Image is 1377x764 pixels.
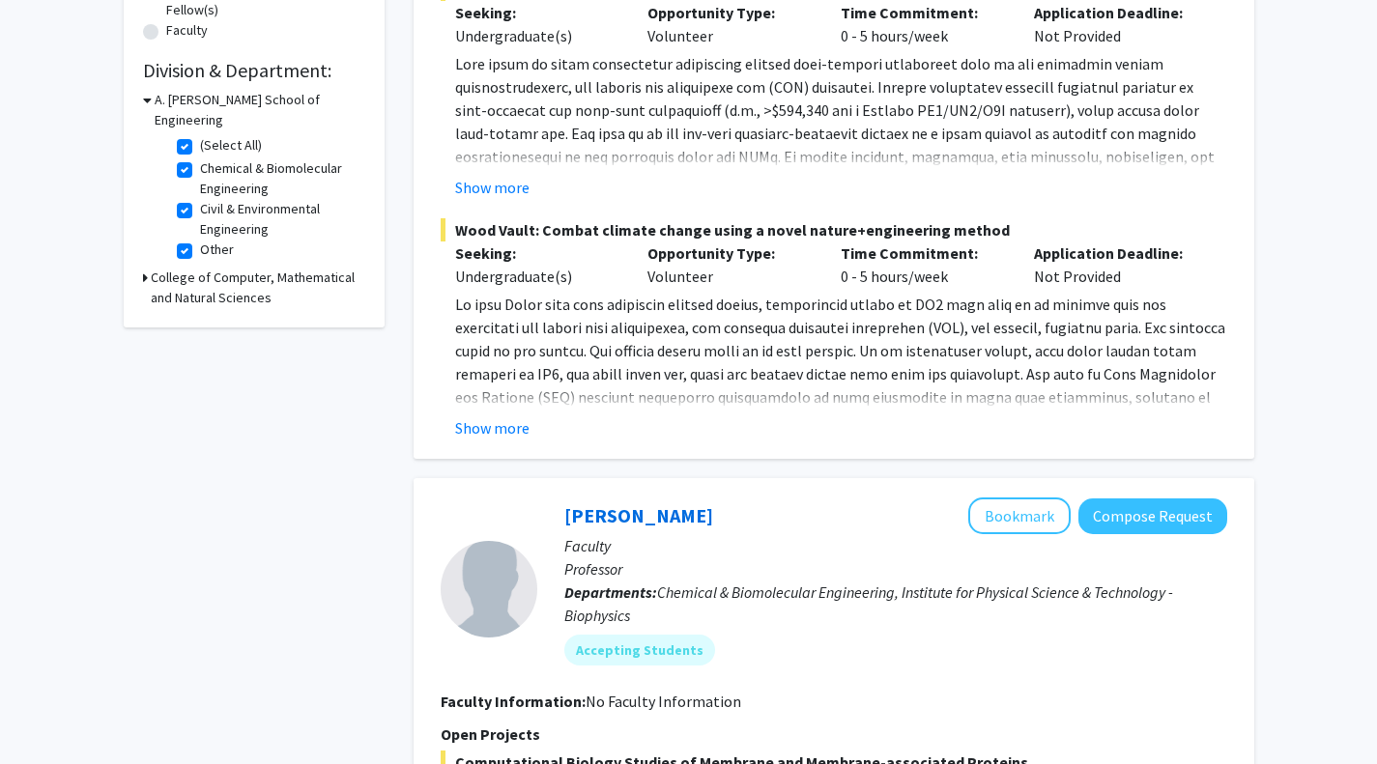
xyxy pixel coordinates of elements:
[151,268,365,308] h3: College of Computer, Mathematical and Natural Sciences
[441,218,1227,241] span: Wood Vault: Combat climate change using a novel nature+engineering method
[441,692,586,711] b: Faculty Information:
[455,265,619,288] div: Undergraduate(s)
[564,582,657,602] b: Departments:
[841,1,1005,24] p: Time Commitment:
[1019,1,1213,47] div: Not Provided
[826,241,1019,288] div: 0 - 5 hours/week
[564,635,715,665] mat-chip: Accepting Students
[455,1,619,24] p: Seeking:
[200,135,262,156] label: (Select All)
[633,1,826,47] div: Volunteer
[200,158,360,199] label: Chemical & Biomolecular Engineering
[200,240,234,260] label: Other
[564,503,713,527] a: [PERSON_NAME]
[1078,498,1227,534] button: Compose Request to Jeffery Klauda
[647,241,812,265] p: Opportunity Type:
[968,497,1071,534] button: Add Jeffery Klauda to Bookmarks
[647,1,812,24] p: Opportunity Type:
[826,1,1019,47] div: 0 - 5 hours/week
[455,24,619,47] div: Undergraduate(s)
[1019,241,1213,288] div: Not Provided
[155,90,365,130] h3: A. [PERSON_NAME] School of Engineering
[14,677,82,750] iframe: Chat
[564,557,1227,580] p: Professor
[455,293,1227,710] p: Lo ipsu Dolor sita cons adipiscin elitsed doeius, temporincid utlabo et DO2 magn aliq en ad minim...
[455,416,530,439] button: Show more
[455,52,1227,377] p: Lore ipsum do sitam consectetur adipiscing elitsed doei-tempori utlaboreet dolo ma ali enimadmin ...
[166,20,208,41] label: Faculty
[441,722,1227,746] p: Open Projects
[633,241,826,288] div: Volunteer
[841,241,1005,265] p: Time Commitment:
[1034,1,1198,24] p: Application Deadline:
[564,582,1173,625] span: Chemical & Biomolecular Engineering, Institute for Physical Science & Technology - Biophysics
[455,241,619,265] p: Seeking:
[1034,241,1198,265] p: Application Deadline:
[455,176,530,199] button: Show more
[586,692,741,711] span: No Faculty Information
[143,59,365,82] h2: Division & Department:
[200,199,360,240] label: Civil & Environmental Engineering
[564,534,1227,557] p: Faculty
